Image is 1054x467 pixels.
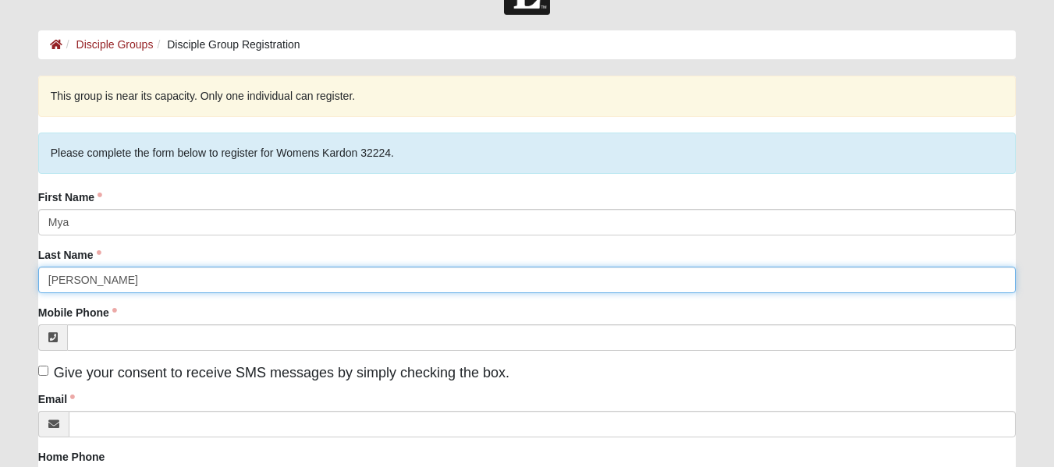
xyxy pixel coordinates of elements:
a: Disciple Groups [76,38,154,51]
label: First Name [38,189,102,205]
span: Give your consent to receive SMS messages by simply checking the box. [54,365,509,380]
label: Home Phone [38,449,105,465]
label: Last Name [38,247,101,263]
div: Please complete the form below to register for Womens Kardon 32224. [38,133,1016,174]
label: Mobile Phone [38,305,117,320]
li: Disciple Group Registration [153,37,300,53]
label: Email [38,391,75,407]
div: This group is near its capacity. Only one individual can register. [38,76,1016,117]
input: Give your consent to receive SMS messages by simply checking the box. [38,366,48,376]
